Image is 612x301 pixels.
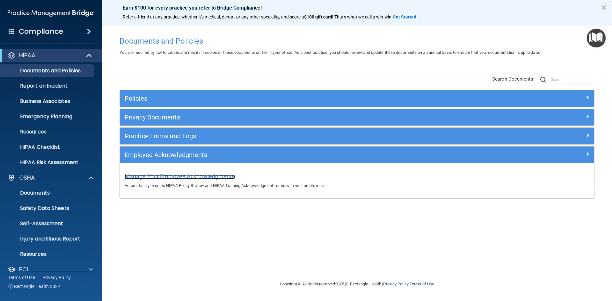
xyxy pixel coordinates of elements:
h5: Policies [125,95,471,102]
input: Search [551,75,594,84]
button: Close [601,2,607,12]
a: Policies [125,93,589,104]
span: ! That's what we call a win-win. [332,14,393,19]
div: Copyright © All rights reserved 2025 @ Rectangle Health | | [241,274,473,294]
p: HIPAA Risk Assessment [4,159,91,166]
p: Automatically execute HIPAA Policy Review and HIPAA Training Acknowledgment forms with your emplo... [125,182,589,190]
a: Privacy Policy [383,282,408,286]
img: ic-search.3b580494.png [540,77,546,82]
span: Ⓒ Rectangle Health 2024 [8,283,61,290]
p: Earn $100 for every practice you refer to Bridge Compliance! [123,5,591,11]
a: Privacy Policy [42,274,71,281]
span: Search Documents: [492,76,535,82]
a: Terms of Use [8,274,35,281]
a: HIPAA [8,52,92,59]
a: Manage Your Employee Acknowledgments [125,175,235,179]
a: Get Started [393,14,417,19]
p: Resources [4,251,91,257]
p: Documents and Policies [4,68,91,74]
span: Refer a friend at any practice, whether it's medical, dental, or any other speciality, and score a [123,14,304,19]
p: Business Associates [4,98,91,104]
a: Employee Acknowledgments [125,150,589,160]
p: HIPAA Checklist [4,144,91,150]
p: OSHA [19,174,35,182]
strong: $100 gift card [304,14,332,19]
a: Terms of Use [410,282,434,286]
p: PCI [19,266,28,273]
p: Emergency Planning [4,113,91,120]
strong: Get Started [393,14,416,19]
span: Manage Your Employee Acknowledgments [125,173,235,180]
p: Resources [4,129,91,135]
a: OSHA [8,174,93,182]
p: Safety Data Sheets [4,205,91,211]
p: Report an Incident [4,83,91,89]
span: You are required by law to create and maintain copies of these documents on file in your office. ... [120,50,540,55]
p: HIPAA [19,52,35,59]
p: Documents [4,190,91,196]
a: PCI [8,266,93,273]
a: Practice Forms and Logs [125,131,589,141]
h4: Documents and Policies [120,37,594,45]
a: Privacy Documents [125,112,589,122]
h4: Compliance [19,27,63,36]
button: Open Resource Center [587,29,606,47]
h5: Employee Acknowledgments [125,151,471,158]
h5: Privacy Documents [125,114,471,121]
h5: Practice Forms and Logs [125,133,471,140]
img: PMB logo [8,7,94,19]
p: Injury and Illness Report [4,236,91,242]
iframe: Drift Widget Chat Controller [502,256,604,281]
p: Self-Assessment [4,220,91,227]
